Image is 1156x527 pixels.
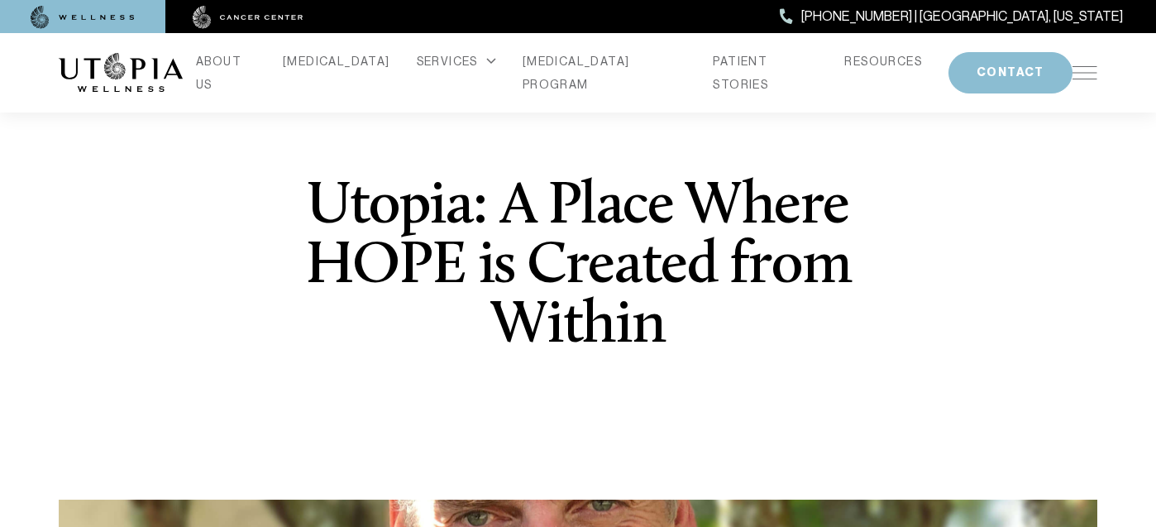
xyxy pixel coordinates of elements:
[801,6,1123,27] span: [PHONE_NUMBER] | [GEOGRAPHIC_DATA], [US_STATE]
[713,50,818,96] a: PATIENT STORIES
[417,50,496,73] div: SERVICES
[948,52,1072,93] button: CONTACT
[844,50,922,73] a: RESOURCES
[523,50,687,96] a: [MEDICAL_DATA] PROGRAM
[283,50,390,73] a: [MEDICAL_DATA]
[780,6,1123,27] a: [PHONE_NUMBER] | [GEOGRAPHIC_DATA], [US_STATE]
[31,6,135,29] img: wellness
[249,178,908,357] h1: Utopia: A Place Where HOPE is Created from Within
[1072,66,1097,79] img: icon-hamburger
[59,53,183,93] img: logo
[193,6,303,29] img: cancer center
[196,50,256,96] a: ABOUT US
